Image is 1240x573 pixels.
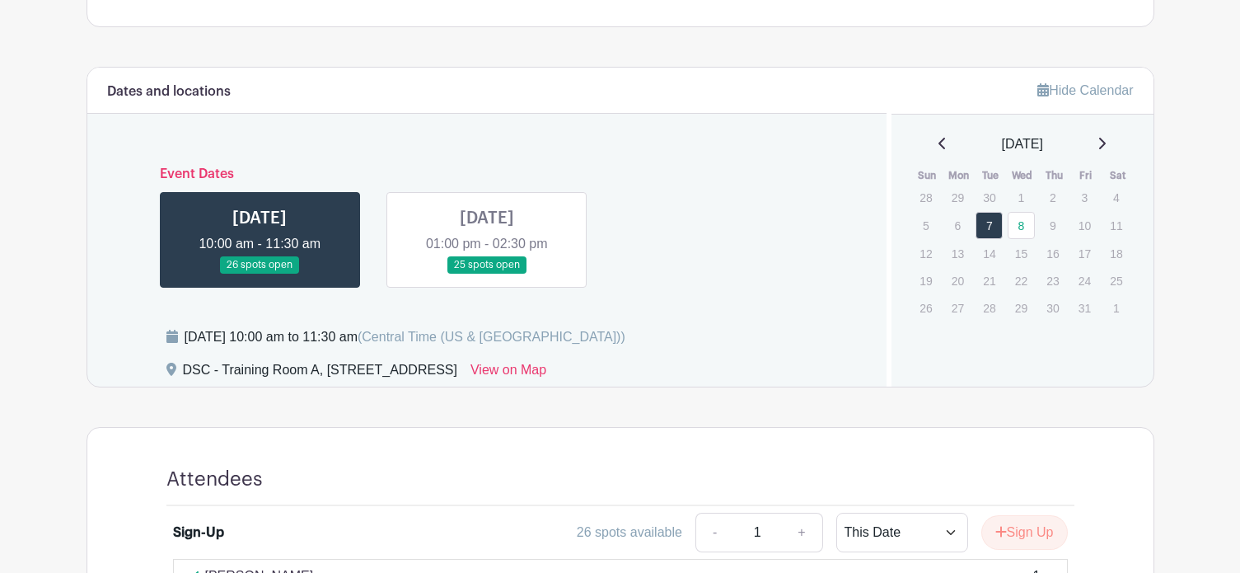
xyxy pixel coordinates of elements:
th: Thu [1038,167,1070,184]
span: (Central Time (US & [GEOGRAPHIC_DATA])) [358,330,625,344]
div: DSC - Training Room A, [STREET_ADDRESS] [183,360,457,387]
h6: Event Dates [147,167,828,182]
p: 21 [976,268,1003,294]
p: 24 [1071,268,1098,294]
div: 26 spots available [577,523,682,542]
th: Sat [1102,167,1134,184]
th: Tue [975,167,1007,184]
p: 10 [1071,213,1098,238]
p: 22 [1008,268,1035,294]
a: 7 [976,212,1003,239]
button: Sign Up [981,515,1068,550]
h4: Attendees [166,467,263,491]
a: + [781,513,822,552]
p: 30 [976,185,1003,210]
a: - [695,513,733,552]
p: 28 [912,185,939,210]
th: Sun [911,167,943,184]
p: 5 [912,213,939,238]
p: 29 [944,185,971,210]
div: [DATE] 10:00 am to 11:30 am [185,327,625,347]
th: Mon [943,167,976,184]
p: 28 [976,295,1003,321]
p: 12 [912,241,939,266]
p: 31 [1071,295,1098,321]
p: 20 [944,268,971,294]
p: 1 [1008,185,1035,210]
a: Hide Calendar [1037,83,1133,97]
p: 2 [1039,185,1066,210]
p: 26 [912,295,939,321]
p: 27 [944,295,971,321]
p: 29 [1008,295,1035,321]
p: 9 [1039,213,1066,238]
h6: Dates and locations [107,84,231,100]
p: 4 [1102,185,1130,210]
p: 6 [944,213,971,238]
p: 19 [912,268,939,294]
p: 25 [1102,268,1130,294]
p: 1 [1102,295,1130,321]
th: Fri [1070,167,1102,184]
span: [DATE] [1002,134,1043,154]
p: 16 [1039,241,1066,266]
div: Sign-Up [173,523,224,542]
p: 30 [1039,295,1066,321]
p: 3 [1071,185,1098,210]
a: 8 [1008,212,1035,239]
p: 17 [1071,241,1098,266]
th: Wed [1007,167,1039,184]
p: 18 [1102,241,1130,266]
a: View on Map [470,360,546,387]
p: 15 [1008,241,1035,266]
p: 13 [944,241,971,266]
p: 11 [1102,213,1130,238]
p: 23 [1039,268,1066,294]
p: 14 [976,241,1003,266]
